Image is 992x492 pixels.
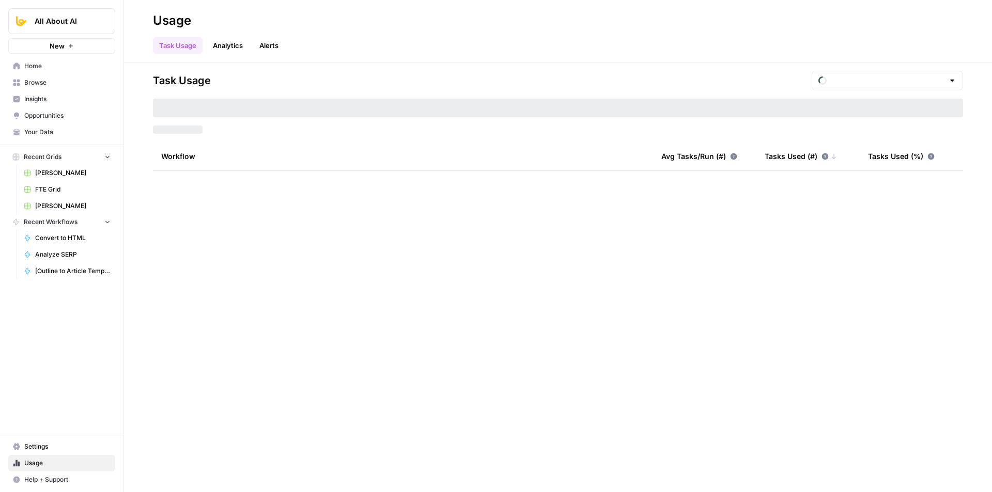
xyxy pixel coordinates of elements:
[24,94,111,104] span: Insights
[161,142,645,170] div: Workflow
[24,78,111,87] span: Browse
[35,16,97,26] span: All About AI
[19,230,115,246] a: Convert to HTML
[24,111,111,120] span: Opportunities
[50,41,65,51] span: New
[8,38,115,54] button: New
[24,152,61,162] span: Recent Grids
[19,246,115,263] a: Analyze SERP
[24,61,111,71] span: Home
[8,455,115,471] a: Usage
[253,37,285,54] button: Alerts
[765,142,837,170] div: Tasks Used (#)
[19,263,115,279] a: [Outline to Article Template] Outline to Article
[24,475,111,484] span: Help + Support
[8,107,115,124] a: Opportunities
[35,168,111,178] span: [PERSON_NAME]
[8,8,115,34] button: Workspace: All About AI
[8,471,115,488] button: Help + Support
[8,91,115,107] a: Insights
[8,214,115,230] button: Recent Workflows
[661,142,737,170] div: Avg Tasks/Run (#)
[19,181,115,198] a: FTE Grid
[24,458,111,468] span: Usage
[8,124,115,140] a: Your Data
[19,165,115,181] a: [PERSON_NAME]
[868,142,935,170] div: Tasks Used (%)
[24,217,78,227] span: Recent Workflows
[153,37,203,54] a: Task Usage
[153,73,211,88] span: Task Usage
[35,185,111,194] span: FTE Grid
[35,266,111,276] span: [Outline to Article Template] Outline to Article
[8,58,115,74] a: Home
[8,438,115,455] a: Settings
[24,128,111,137] span: Your Data
[153,12,191,29] div: Usage
[35,233,111,243] span: Convert to HTML
[8,149,115,165] button: Recent Grids
[8,74,115,91] a: Browse
[35,250,111,259] span: Analyze SERP
[24,442,111,451] span: Settings
[207,37,249,54] a: Analytics
[12,12,30,30] img: All About AI Logo
[19,198,115,214] a: [PERSON_NAME]
[35,201,111,211] span: [PERSON_NAME]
